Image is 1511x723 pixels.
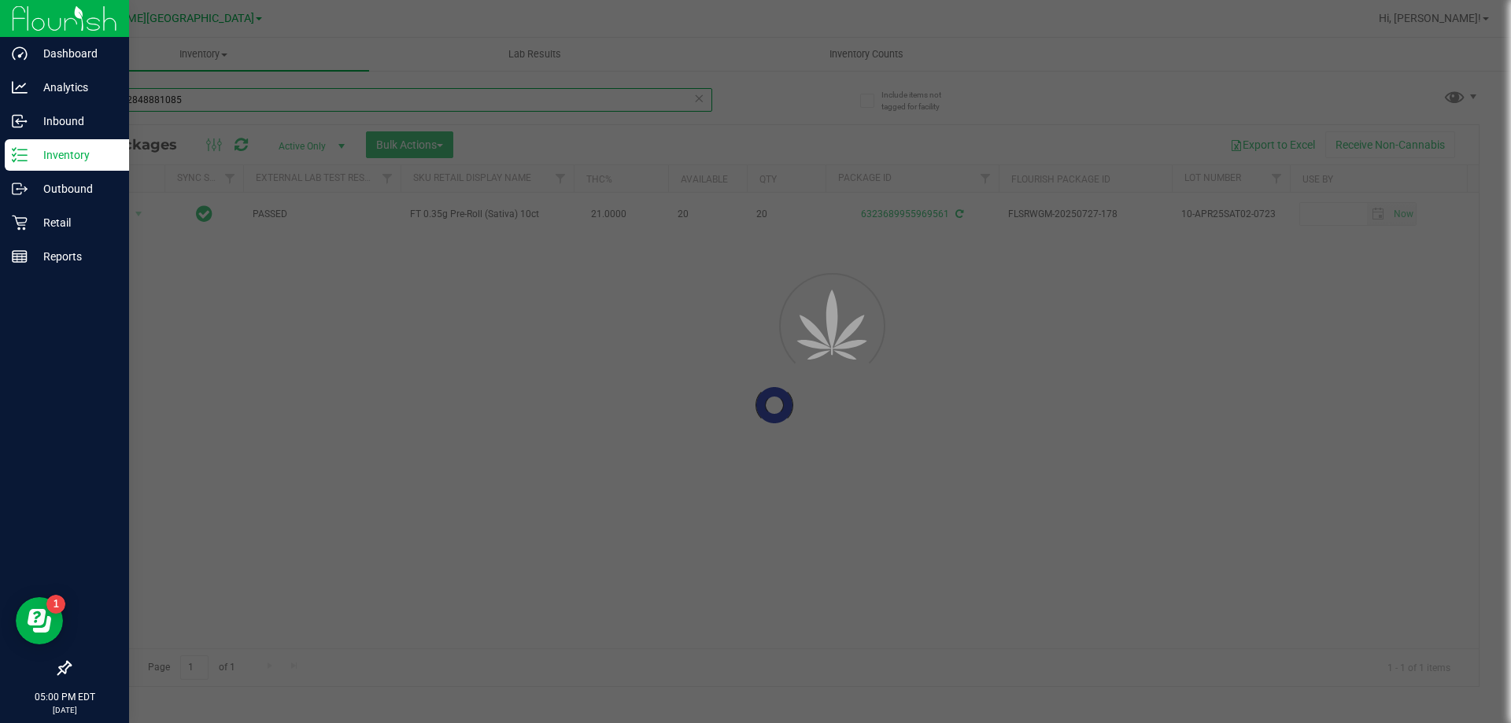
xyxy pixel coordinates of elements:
[12,181,28,197] inline-svg: Outbound
[28,213,122,232] p: Retail
[7,690,122,704] p: 05:00 PM EDT
[12,46,28,61] inline-svg: Dashboard
[12,79,28,95] inline-svg: Analytics
[12,215,28,231] inline-svg: Retail
[28,112,122,131] p: Inbound
[7,704,122,716] p: [DATE]
[12,113,28,129] inline-svg: Inbound
[12,147,28,163] inline-svg: Inventory
[28,44,122,63] p: Dashboard
[46,595,65,614] iframe: Resource center unread badge
[28,146,122,164] p: Inventory
[28,179,122,198] p: Outbound
[28,247,122,266] p: Reports
[16,597,63,644] iframe: Resource center
[28,78,122,97] p: Analytics
[12,249,28,264] inline-svg: Reports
